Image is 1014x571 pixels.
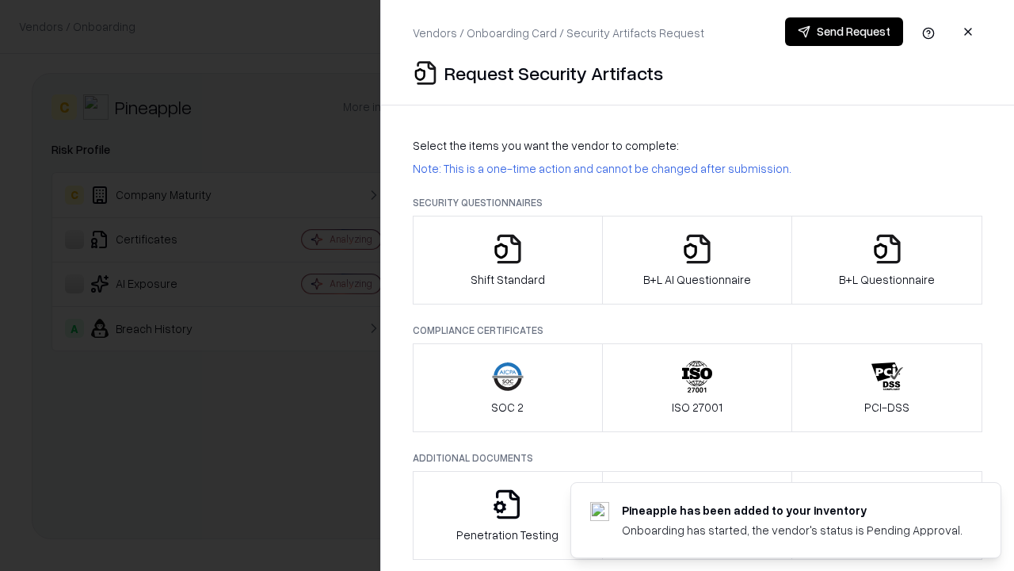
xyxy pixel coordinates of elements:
p: Additional Documents [413,451,982,465]
button: Data Processing Agreement [791,471,982,560]
p: Security Questionnaires [413,196,982,209]
button: ISO 27001 [602,343,793,432]
p: Compliance Certificates [413,324,982,337]
button: B+L AI Questionnaire [602,216,793,305]
button: Shift Standard [413,216,603,305]
button: SOC 2 [413,343,603,432]
p: Vendors / Onboarding Card / Security Artifacts Request [413,25,704,41]
p: Shift Standard [471,271,545,288]
p: Note: This is a one-time action and cannot be changed after submission. [413,160,982,177]
p: PCI-DSS [864,399,909,416]
p: ISO 27001 [672,399,722,416]
img: pineappleenergy.com [590,502,609,521]
div: Pineapple has been added to your inventory [622,502,963,519]
div: Onboarding has started, the vendor's status is Pending Approval. [622,522,963,538]
p: Select the items you want the vendor to complete: [413,137,982,154]
button: PCI-DSS [791,343,982,432]
button: Penetration Testing [413,471,603,560]
button: B+L Questionnaire [791,216,982,305]
p: B+L AI Questionnaire [643,271,751,288]
p: SOC 2 [491,399,524,416]
p: Request Security Artifacts [444,60,663,86]
button: Send Request [785,17,903,46]
p: Penetration Testing [456,527,558,543]
button: Privacy Policy [602,471,793,560]
p: B+L Questionnaire [839,271,935,288]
